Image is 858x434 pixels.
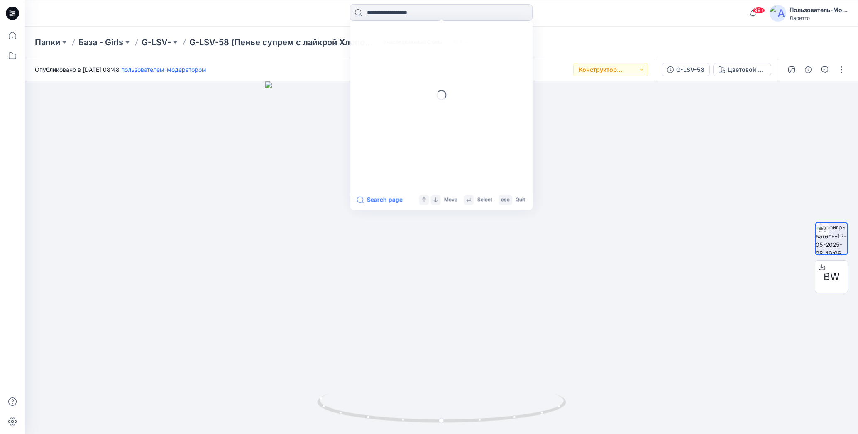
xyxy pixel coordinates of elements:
p: Select [477,195,492,204]
ya-tr-span: G-LSV-58 [676,66,704,73]
ya-tr-span: Цветовой путь 1 [728,66,775,73]
button: Цветовой путь 1 [713,63,771,76]
ya-tr-span: База - Girls [78,37,123,47]
button: Search page [357,195,403,205]
ya-tr-span: G-LSV- [142,37,171,47]
a: База - Girls [78,37,123,48]
ya-tr-span: BW [824,271,840,283]
p: Quit [516,195,525,204]
button: G-LSV-58 [662,63,710,76]
img: аватар [770,5,786,22]
p: Move [444,195,457,204]
ya-tr-span: Ларетто [790,15,810,21]
a: Папки [35,37,60,48]
img: проигрыватель-12-05-2025-08:49:06 [816,223,847,254]
ya-tr-span: Папки [35,37,60,47]
ya-tr-span: G-LSV-58 (Пенье супрем с лайкрой Хлопок 95 % эластан 5 %) [189,37,448,47]
a: G-LSV- [142,37,171,48]
span: 99+ [753,7,765,14]
ya-tr-span: Опубликовано в [DATE] 08:48 [35,66,120,73]
p: esc [501,195,510,204]
button: Подробные сведения [802,63,815,76]
a: пользователем-модератором [121,66,206,73]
